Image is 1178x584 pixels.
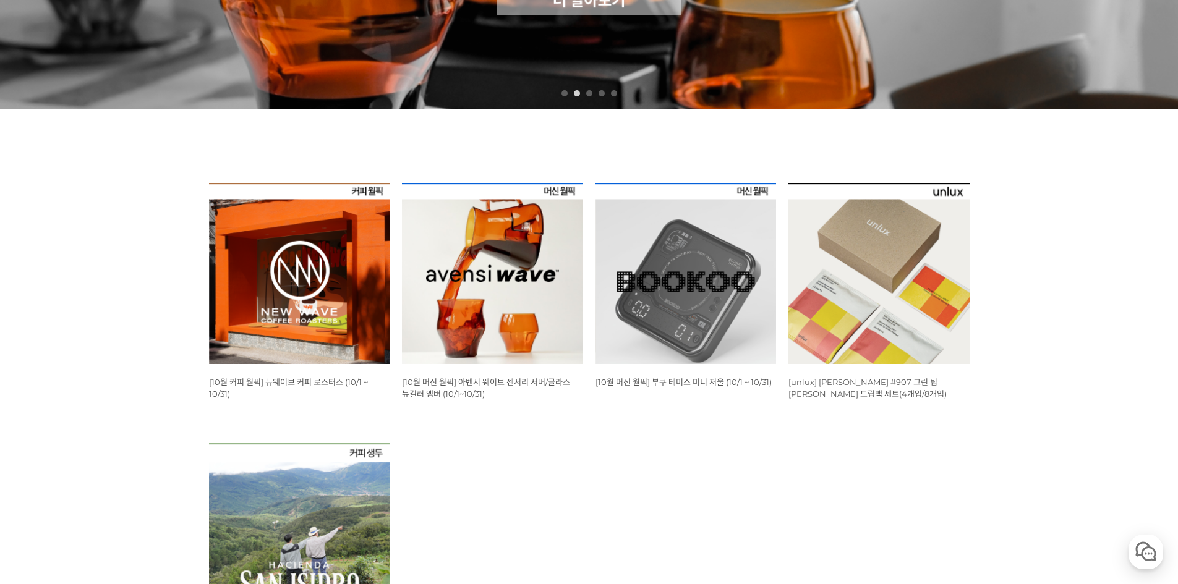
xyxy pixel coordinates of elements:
span: 대화 [113,411,128,421]
img: [10월 머신 월픽] 부쿠 테미스 미니 저울 (10/1 ~ 10/31) [595,183,777,364]
img: [unlux] 파나마 잰슨 #907 그린 팁 게이샤 워시드 드립백 세트(4개입/8개입) [788,183,970,364]
a: 대화 [82,392,160,423]
a: [10월 머신 월픽] 부쿠 테미스 미니 저울 (10/1 ~ 10/31) [595,377,772,387]
span: 설정 [191,410,206,420]
a: [10월 머신 월픽] 아벤시 웨이브 센서리 서버/글라스 - 뉴컬러 앰버 (10/1~10/31) [402,377,575,399]
img: [10월 머신 월픽] 아벤시 웨이브 센서리 서버/글라스 - 뉴컬러 앰버 (10/1~10/31) [402,183,583,364]
a: 3 [586,90,592,96]
img: [10월 커피 월픽] 뉴웨이브 커피 로스터스 (10/1 ~ 10/31) [209,183,390,364]
span: 홈 [39,410,46,420]
a: 설정 [160,392,237,423]
a: [10월 커피 월픽] 뉴웨이브 커피 로스터스 (10/1 ~ 10/31) [209,377,368,399]
a: 홈 [4,392,82,423]
a: 2 [574,90,580,96]
a: 5 [611,90,617,96]
a: [unlux] [PERSON_NAME] #907 그린 팁 [PERSON_NAME] 드립백 세트(4개입/8개입) [788,377,947,399]
a: 4 [599,90,605,96]
a: 1 [561,90,568,96]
